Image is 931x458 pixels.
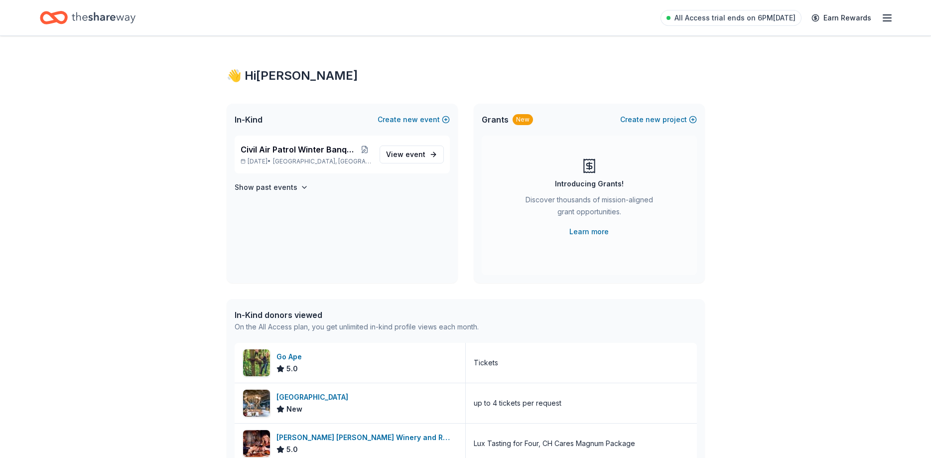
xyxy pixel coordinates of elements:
span: 5.0 [286,363,298,375]
span: 5.0 [286,444,298,456]
div: [GEOGRAPHIC_DATA] [276,391,352,403]
span: event [405,150,425,158]
span: new [646,114,661,126]
a: Earn Rewards [805,9,877,27]
span: Civil Air Patrol Winter Banquet Basket Raffle [241,144,358,155]
span: New [286,403,302,415]
p: [DATE] • [241,157,372,165]
a: View event [380,146,444,163]
button: Createnewevent [378,114,450,126]
span: [GEOGRAPHIC_DATA], [GEOGRAPHIC_DATA] [273,157,371,165]
div: up to 4 tickets per request [474,397,561,409]
div: [PERSON_NAME] [PERSON_NAME] Winery and Restaurants [276,432,457,444]
div: Discover thousands of mission-aligned grant opportunities. [522,194,657,222]
div: Go Ape [276,351,306,363]
a: Learn more [569,226,609,238]
div: Introducing Grants! [555,178,624,190]
div: In-Kind donors viewed [235,309,479,321]
a: All Access trial ends on 6PM[DATE] [661,10,801,26]
span: All Access trial ends on 6PM[DATE] [674,12,796,24]
div: New [513,114,533,125]
div: Lux Tasting for Four, CH Cares Magnum Package [474,438,635,450]
img: Image for Go Ape [243,349,270,376]
a: Home [40,6,135,29]
h4: Show past events [235,181,297,193]
button: Show past events [235,181,308,193]
span: Grants [482,114,509,126]
div: On the All Access plan, you get unlimited in-kind profile views each month. [235,321,479,333]
div: 👋 Hi [PERSON_NAME] [227,68,705,84]
img: Image for Cooper's Hawk Winery and Restaurants [243,430,270,457]
span: In-Kind [235,114,263,126]
img: Image for Great Lakes Science Center [243,390,270,417]
span: new [403,114,418,126]
span: View [386,149,425,160]
div: Tickets [474,357,498,369]
button: Createnewproject [620,114,697,126]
